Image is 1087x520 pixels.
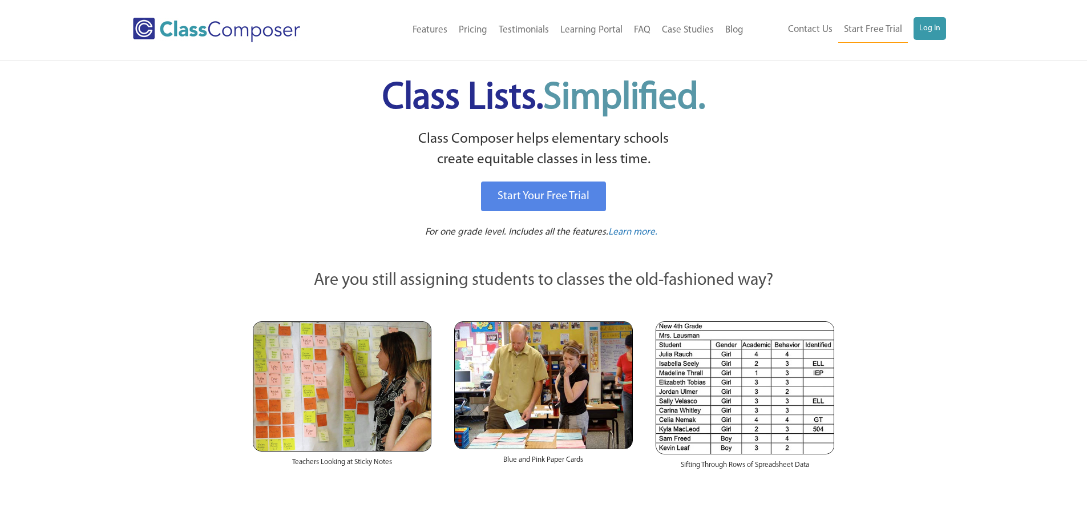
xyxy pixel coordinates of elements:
a: FAQ [628,18,656,43]
span: Start Your Free Trial [498,191,589,202]
a: Contact Us [782,17,838,42]
a: Blog [720,18,749,43]
a: Learning Portal [555,18,628,43]
img: Spreadsheets [656,321,834,454]
p: Are you still assigning students to classes the old-fashioned way? [253,268,835,293]
p: Class Composer helps elementary schools create equitable classes in less time. [251,129,837,171]
img: Blue and Pink Paper Cards [454,321,633,449]
a: Start Your Free Trial [481,182,606,211]
a: Learn more. [608,225,657,240]
a: Log In [914,17,946,40]
img: Class Composer [133,18,300,42]
a: Pricing [453,18,493,43]
a: Testimonials [493,18,555,43]
img: Teachers Looking at Sticky Notes [253,321,431,452]
nav: Header Menu [347,18,749,43]
span: For one grade level. Includes all the features. [425,227,608,237]
a: Case Studies [656,18,720,43]
a: Start Free Trial [838,17,908,43]
nav: Header Menu [749,17,946,43]
a: Features [407,18,453,43]
span: Class Lists. [382,80,705,117]
div: Teachers Looking at Sticky Notes [253,452,431,479]
span: Learn more. [608,227,657,237]
span: Simplified. [543,80,705,117]
div: Sifting Through Rows of Spreadsheet Data [656,454,834,482]
div: Blue and Pink Paper Cards [454,449,633,477]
